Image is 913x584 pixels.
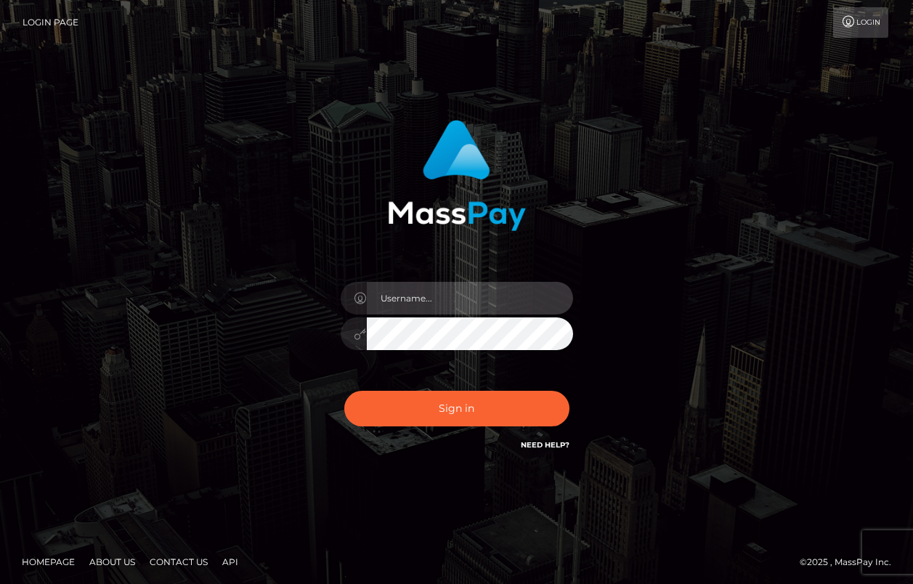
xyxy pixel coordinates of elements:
[833,7,888,38] a: Login
[23,7,78,38] a: Login Page
[216,551,244,573] a: API
[344,391,569,426] button: Sign in
[84,551,141,573] a: About Us
[388,120,526,231] img: MassPay Login
[144,551,214,573] a: Contact Us
[521,440,569,450] a: Need Help?
[367,282,573,315] input: Username...
[800,554,902,570] div: © 2025 , MassPay Inc.
[16,551,81,573] a: Homepage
